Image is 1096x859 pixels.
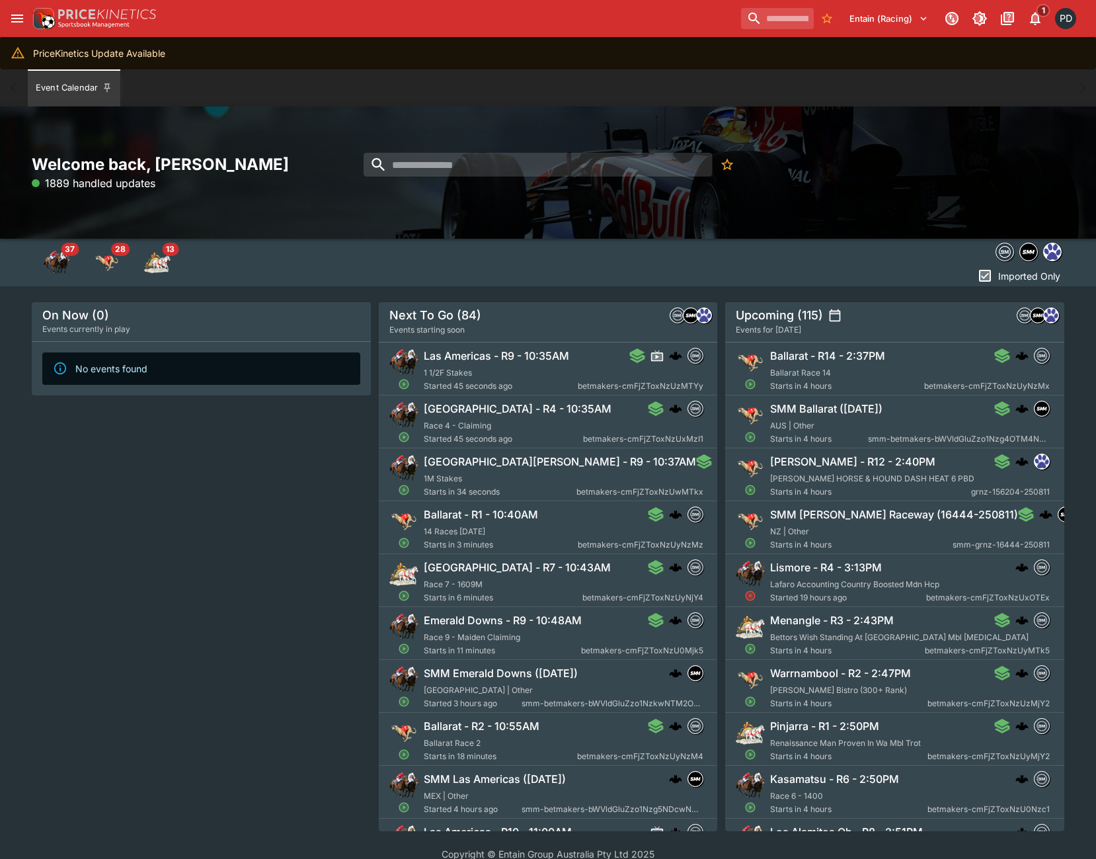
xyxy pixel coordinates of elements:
[1035,719,1049,733] img: betmakers.png
[424,591,582,604] span: Starts in 6 minutes
[1035,666,1049,680] img: betmakers.png
[424,455,696,469] h6: [GEOGRAPHIC_DATA][PERSON_NAME] - R9 - 10:37AM
[745,643,757,655] svg: Open
[28,69,120,106] button: Event Calendar
[770,421,814,430] span: AUS | Other
[1044,308,1058,323] img: grnz.png
[424,485,576,499] span: Starts in 34 seconds
[996,243,1013,261] img: betmakers.png
[1055,8,1076,29] div: Paul Dicioccio
[770,402,882,416] h6: SMM Ballarat ([DATE])
[1044,243,1061,261] img: grnz.png
[828,309,842,322] button: settings
[1035,613,1049,628] img: betmakers.png
[424,380,578,393] span: Started 45 seconds ago
[5,7,29,30] button: open drawer
[770,561,882,575] h6: Lismore - R4 - 3:13PM
[1017,308,1032,323] img: betmakers.png
[927,803,1050,816] span: betmakers-cmFjZToxNzU0Nzc1
[1037,4,1050,17] span: 1
[424,738,481,748] span: Ballarat Race 2
[1034,401,1050,417] div: samemeetingmulti
[1015,667,1029,680] img: logo-cerberus.svg
[741,8,814,29] input: search
[576,485,703,499] span: betmakers-cmFjZToxNzUwMTkx
[1015,455,1029,468] div: cerberus
[736,348,765,377] img: greyhound_racing.png
[770,772,899,786] h6: Kasamatsu - R6 - 2:50PM
[522,697,703,710] span: smm-betmakers-bWVldGluZzo1NzkwNTM2OTEwMzQ2NjkxODk
[669,719,682,733] div: cerberus
[687,718,703,734] div: betmakers
[687,348,703,364] div: betmakers
[1058,507,1073,522] img: samemeetingmulti.png
[927,750,1050,763] span: betmakers-cmFjZToxNzUyMjY2
[424,719,539,733] h6: Ballarat - R2 - 10:55AM
[398,590,410,602] svg: Open
[688,560,703,575] img: betmakers.png
[389,718,418,747] img: greyhound_racing.png
[1015,614,1029,627] img: logo-cerberus.svg
[398,696,410,708] svg: Open
[1034,824,1050,840] div: betmakers
[745,378,757,390] svg: Open
[1015,614,1029,627] div: cerberus
[669,825,682,839] div: cerberus
[389,401,418,430] img: horse_racing.png
[398,801,410,813] svg: Open
[1043,307,1059,323] div: grnz
[669,772,682,786] img: logo-cerberus.svg
[389,665,418,694] img: horse_racing.png
[162,243,178,256] span: 13
[736,771,765,800] img: horse_racing.png
[770,538,953,552] span: Starts in 4 hours
[42,307,109,323] h5: On Now (0)
[1017,307,1033,323] div: betmakers
[1015,561,1029,574] img: logo-cerberus.svg
[770,738,921,748] span: Renaissance Man Proven In Wa Mbl Trot
[770,803,927,816] span: Starts in 4 hours
[770,697,927,710] span: Starts in 4 hours
[1030,307,1046,323] div: samemeetingmulti
[717,455,730,468] img: logo-cerberus.svg
[33,41,165,65] div: PriceKinetics Update Available
[1015,772,1029,786] div: cerberus
[424,349,569,363] h6: Las Americas - R9 - 10:35AM
[688,772,703,786] img: samemeetingmulti.png
[745,537,757,549] svg: Open
[968,7,992,30] button: Toggle light/dark mode
[389,824,418,853] img: horse_racing.png
[398,378,410,390] svg: Open
[736,718,765,747] img: harness_racing.png
[770,508,1018,522] h6: SMM [PERSON_NAME] Raceway (16444-250811)
[398,537,410,549] svg: Open
[424,803,522,816] span: Started 4 hours ago
[770,526,809,536] span: NZ | Other
[770,380,924,393] span: Starts in 4 hours
[669,667,682,680] div: cerberus
[1039,508,1052,521] img: logo-cerberus.svg
[1015,561,1029,574] div: cerberus
[424,750,577,763] span: Starts in 18 minutes
[669,402,682,415] img: logo-cerberus.svg
[1035,825,1049,839] img: betmakers.png
[745,696,757,708] svg: Open
[770,591,926,604] span: Started 19 hours ago
[745,749,757,760] svg: Open
[424,508,538,522] h6: Ballarat - R1 - 10:40AM
[770,632,1029,642] span: Bettors Wish Standing At [GEOGRAPHIC_DATA] Mbl [MEDICAL_DATA]
[868,432,1050,446] span: smm-betmakers-bWVldGluZzo1Nzg4OTM4NTUzODcwMjc2OTA
[770,368,831,378] span: Ballarat Race 14
[770,473,974,483] span: [PERSON_NAME] HORSE & HOUND DASH HEAT 6 PBD
[770,485,971,499] span: Starts in 4 hours
[996,7,1019,30] button: Documentation
[398,643,410,655] svg: Open
[736,323,801,337] span: Events for [DATE]
[424,368,472,378] span: 1 1/2F Stakes
[669,561,682,574] img: logo-cerberus.svg
[770,667,911,680] h6: Warrnambool - R2 - 2:47PM
[745,590,757,602] svg: Abandoned
[687,507,703,522] div: betmakers
[770,825,923,839] h6: Los Alamitos Qh - R8 - 2:51PM
[44,249,70,276] div: Horse Racing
